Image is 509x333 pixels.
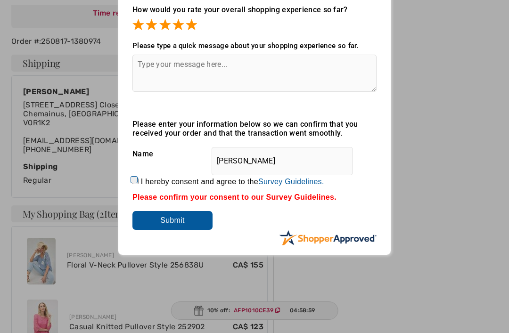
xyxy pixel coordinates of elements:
[132,211,213,230] input: Submit
[132,41,377,50] div: Please type a quick message about your shopping experience so far.
[132,193,377,202] div: Please confirm your consent to our Survey Guidelines.
[132,142,377,166] div: Name
[141,178,324,186] label: I hereby consent and agree to the
[258,178,324,186] a: Survey Guidelines.
[132,120,377,138] div: Please enter your information below so we can confirm that you received your order and that the t...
